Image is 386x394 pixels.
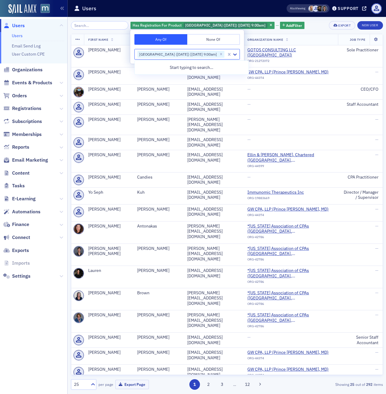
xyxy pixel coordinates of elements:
[12,260,30,266] span: Imports
[375,367,378,372] span: —
[187,312,239,328] div: [PERSON_NAME][EMAIL_ADDRESS][DOMAIN_NAME]
[88,207,129,212] div: [PERSON_NAME]
[189,379,200,390] button: 1
[187,152,239,163] div: [EMAIL_ADDRESS][DOMAIN_NAME]
[12,221,29,228] span: Finance
[321,5,327,12] span: Mary Beth Halpern
[82,5,96,12] h1: Users
[12,92,27,99] span: Orders
[135,62,249,73] div: Start typing to search…
[134,34,187,45] button: Any Of
[137,51,218,58] div: [GEOGRAPHIC_DATA] ([DATE]) [[DATE] 9:00am]
[247,367,329,372] span: GW CPA, LLP (Prince Frederick, MD)
[88,175,129,180] div: [PERSON_NAME]
[3,260,30,266] a: Imports
[137,224,179,229] div: Antonakas
[290,6,296,10] div: Also
[313,5,319,12] span: Justin Chase
[187,268,239,279] div: [EMAIL_ADDRESS][DOMAIN_NAME]
[375,206,378,212] span: —
[12,234,30,241] span: Connect
[88,350,129,355] div: [PERSON_NAME]
[137,152,179,158] div: [PERSON_NAME]
[3,79,52,86] a: Events & Products
[12,273,31,279] span: Settings
[12,157,48,163] span: Email Marketing
[12,33,23,38] a: Users
[137,246,179,251] div: [PERSON_NAME]
[247,367,329,372] a: GW CPA, LLP (Prince [PERSON_NAME], MD)
[247,86,251,92] span: —
[3,66,43,73] a: Organizations
[187,117,239,133] div: [PERSON_NAME][EMAIL_ADDRESS][DOMAIN_NAME]
[350,37,365,42] span: Job Type
[338,24,351,27] div: Export
[12,170,30,176] span: Content
[187,87,239,97] div: [EMAIL_ADDRESS][DOMAIN_NAME]
[342,47,378,53] div: Sole Practitioner
[3,22,25,29] a: Users
[88,37,108,42] span: First Name
[371,3,382,14] span: Profile
[137,117,179,122] div: [PERSON_NAME]
[247,257,334,263] div: ORG-42786
[247,235,334,241] div: ORG-42786
[247,290,334,301] a: *[US_STATE] Association of CPAs ([GEOGRAPHIC_DATA], [GEOGRAPHIC_DATA])
[247,137,251,142] span: —
[342,102,378,107] div: Staff Accountant
[283,382,383,387] div: Showing out of items
[130,22,275,29] div: MACPA Town Hall (August 2025) [8/20/2025 9:00am]
[137,175,179,180] div: Candies
[247,47,334,58] a: GOTOS CONSULTING LLC ([GEOGRAPHIC_DATA])
[137,87,179,92] div: [PERSON_NAME]
[247,312,334,323] a: *[US_STATE] Association of CPAs ([GEOGRAPHIC_DATA], [GEOGRAPHIC_DATA])
[290,6,305,11] span: Viewing
[375,223,378,229] span: —
[349,382,355,387] strong: 25
[247,190,304,195] a: Immunomic Therapeutics Inc
[247,207,329,212] span: GW CPA, LLP (Prince Frederick, MD)
[88,224,129,229] div: [PERSON_NAME]
[3,92,27,99] a: Orders
[12,43,40,49] a: Email Send Log
[185,23,265,27] span: [GEOGRAPHIC_DATA] ([DATE]) [[DATE] 9:00am]
[247,69,329,75] a: GW CPA, LLP (Prince [PERSON_NAME], MD)
[88,152,129,158] div: [PERSON_NAME]
[137,335,179,340] div: [PERSON_NAME]
[8,4,36,14] img: SailAMX
[247,196,304,202] div: ORG-19883669
[286,23,302,28] span: Add Filter
[71,21,129,30] input: Search…
[88,47,129,53] div: [PERSON_NAME]
[88,268,129,273] div: Lauren
[187,246,239,262] div: [PERSON_NAME][EMAIL_ADDRESS][DOMAIN_NAME]
[247,76,329,82] div: ORG-44374
[247,373,329,379] div: ORG-44374
[88,69,129,75] div: [PERSON_NAME]
[338,6,359,11] div: Support
[375,137,378,142] span: —
[247,290,334,301] span: *Maryland Association of CPAs (Timonium, MD)
[88,117,129,122] div: [PERSON_NAME]
[187,69,239,80] div: [EMAIL_ADDRESS][DOMAIN_NAME]
[3,273,31,279] a: Settings
[247,37,283,42] span: Organization Name
[247,69,329,75] span: GW CPA, LLP (Prince Frederick, MD)
[230,382,239,387] span: …
[342,190,378,200] div: Director / Manager / Supervisor
[137,102,179,107] div: [PERSON_NAME]
[247,117,251,122] span: —
[247,224,334,234] a: *[US_STATE] Association of CPAs ([GEOGRAPHIC_DATA], [GEOGRAPHIC_DATA])
[3,234,30,241] a: Connect
[3,221,29,228] a: Finance
[187,175,239,185] div: [EMAIL_ADDRESS][DOMAIN_NAME]
[88,290,129,296] div: [PERSON_NAME]
[242,379,253,390] button: 12
[218,51,224,58] div: Remove MACPA Town Hall (August 2025) [8/20/2025 9:00am]
[12,118,42,125] span: Subscriptions
[247,164,334,170] div: ORG-44599
[98,382,113,387] label: per page
[247,312,334,323] span: *Maryland Association of CPAs (Timonium, MD)
[3,131,42,138] a: Memberships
